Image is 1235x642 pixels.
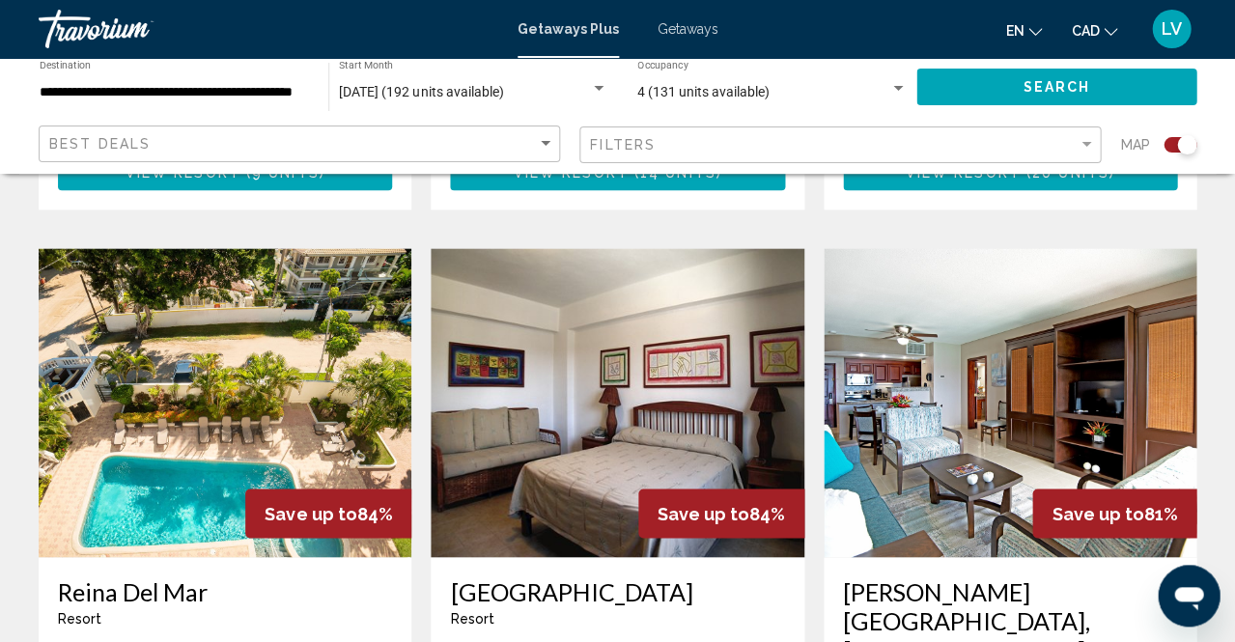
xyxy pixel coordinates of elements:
[1052,503,1143,523] span: Save up to
[450,610,493,626] span: Resort
[1120,131,1149,158] span: Map
[1162,19,1182,39] span: LV
[579,126,1101,165] button: Filter
[1071,16,1117,44] button: Change currency
[49,136,554,153] mat-select: Sort by
[265,503,356,523] span: Save up to
[518,21,619,37] a: Getaways Plus
[638,488,804,538] div: 84%
[1071,23,1099,39] span: CAD
[590,137,656,153] span: Filters
[58,610,101,626] span: Resort
[1032,488,1196,538] div: 81%
[658,503,749,523] span: Save up to
[1023,80,1090,96] span: Search
[1146,9,1196,49] button: User Menu
[450,576,784,605] a: [GEOGRAPHIC_DATA]
[1005,16,1042,44] button: Change language
[39,10,498,48] a: Travorium
[637,84,770,99] span: 4 (131 units available)
[339,84,503,99] span: [DATE] (192 units available)
[1158,565,1220,627] iframe: Button to launch messaging window
[658,21,718,37] a: Getaways
[431,248,803,557] img: 4859I01L.jpg
[824,248,1196,557] img: 1516I01X.jpg
[916,69,1196,104] button: Search
[245,488,411,538] div: 84%
[49,136,151,152] span: Best Deals
[39,248,411,557] img: 6936O01X.jpg
[1005,23,1024,39] span: en
[58,576,392,605] a: Reina Del Mar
